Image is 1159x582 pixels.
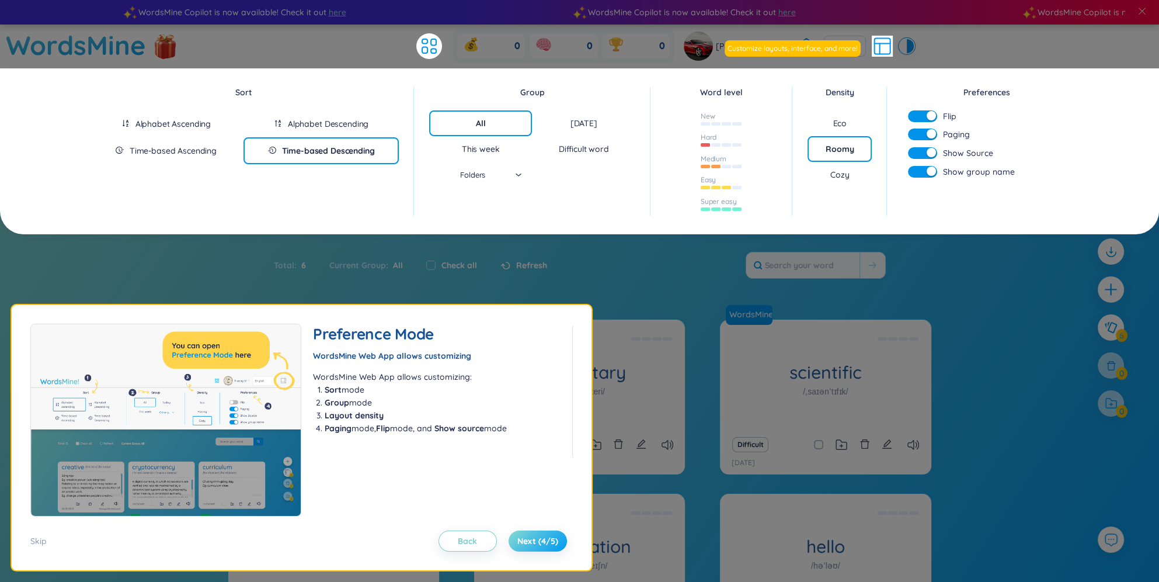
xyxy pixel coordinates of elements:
button: edit [636,437,646,453]
div: Time-based Descending [282,145,375,157]
button: Back [438,531,497,552]
li: mode [325,383,561,396]
button: Difficult [732,437,769,452]
h1: /həˈləʊ/ [811,559,840,572]
span: delete [613,439,624,449]
button: edit [882,437,892,453]
p: WordsMine Web App allows customizing: [313,370,561,383]
span: Flip [943,110,956,122]
button: delete [613,437,624,453]
div: WordsMine Copilot is now available! Check it out [130,6,580,19]
span: here [329,6,346,19]
span: [PERSON_NAME] [716,40,783,53]
div: Cozy [830,169,849,181]
span: plus [1104,282,1118,297]
div: Easy [701,175,716,185]
span: Next (4/5) [517,535,558,547]
span: 0 [659,40,665,53]
div: Hard [701,133,717,142]
div: Eco [833,117,847,129]
li: mode [325,396,561,409]
label: Check all [441,259,477,272]
div: Current Group : [318,253,415,278]
div: Alphabet Ascending [135,118,211,130]
span: 6 [297,259,306,272]
p: [DATE] [732,458,755,469]
a: avatar [684,32,716,61]
div: Medium [701,154,726,164]
span: Show Source [943,147,993,160]
div: Difficult word [559,143,609,155]
button: Next (4/5) [509,531,567,552]
div: Preferences [902,86,1070,99]
b: Flip [376,423,390,434]
a: WordsMine [726,305,777,325]
div: Alphabet Descending [288,118,368,130]
span: edit [882,439,892,449]
a: WordsMine [725,309,774,320]
span: here [778,6,796,19]
div: Group [429,86,635,99]
h2: Preference Mode [313,324,561,345]
h1: scientific [720,362,931,383]
div: Roomy [826,143,854,155]
button: delete [859,437,870,453]
b: Sort [325,384,342,395]
h1: hello [720,536,931,557]
span: Refresh [516,259,547,272]
div: WordsMine Web App allows customizing [313,349,561,362]
div: Skip [30,535,47,548]
div: [DATE] [570,117,597,129]
span: field-time [268,146,276,154]
div: Total : [274,253,318,278]
b: Show source [434,423,484,434]
li: mode, mode, and mode [325,422,561,435]
div: Super easy [701,197,737,206]
b: Layout density [325,410,384,421]
span: Show group name [943,165,1015,178]
a: WordsMine [6,25,146,66]
div: Density [808,86,872,99]
span: delete [859,439,870,449]
div: New [701,112,715,121]
span: 0 [587,40,593,53]
b: Group [325,397,349,408]
span: field-time [116,146,124,154]
span: Paging [943,128,970,141]
div: Word level [666,86,777,99]
img: avatar [684,32,713,61]
div: All [476,117,486,129]
span: sort-ascending [121,119,130,127]
span: 0 [514,40,520,53]
span: sort-descending [274,119,282,127]
b: Paging [325,423,351,434]
div: WordsMine Copilot is now available! Check it out [580,6,1029,19]
h1: /ˌsaɪənˈtɪfɪk/ [803,385,848,398]
div: Time-based Ascending [130,145,217,157]
h1: /ˌɡeɪmɪfɪˈkeɪʃn/ [552,559,608,572]
img: flashSalesIcon.a7f4f837.png [154,28,177,63]
div: This week [462,143,500,155]
div: Sort [89,86,399,99]
span: Back [458,535,477,547]
span: edit [636,439,646,449]
span: All [388,260,403,271]
input: Search your word [746,252,859,278]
